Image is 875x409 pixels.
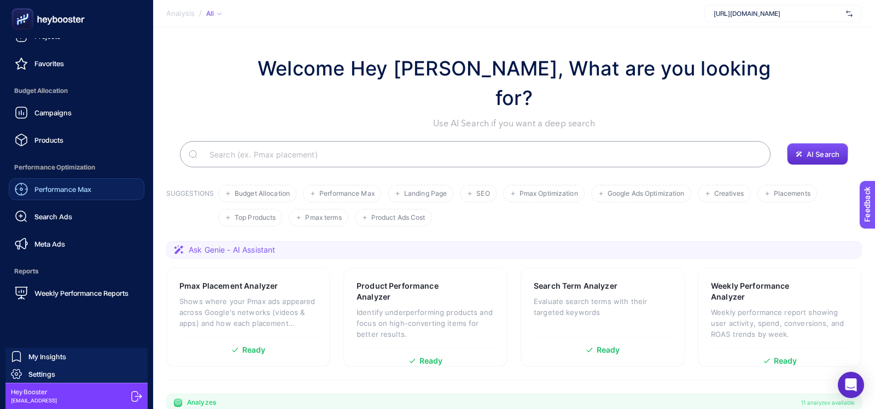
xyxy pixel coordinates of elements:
[7,3,42,12] span: Feedback
[28,370,55,378] span: Settings
[34,239,65,248] span: Meta Ads
[714,190,744,198] span: Creatives
[801,398,855,407] span: 11 analyzes available
[608,190,685,198] span: Google Ads Optimization
[11,388,57,396] span: Hey Booster
[9,52,144,74] a: Favorites
[34,59,64,68] span: Favorites
[166,267,330,367] a: Pmax Placement AnalyzerShows where your Pmax ads appeared across Google's networks (videos & apps...
[521,267,685,367] a: Search Term AnalyzerEvaluate search terms with their targeted keywordsReady
[534,296,672,318] p: Evaluate search terms with their targeted keywords
[235,214,276,222] span: Top Products
[714,9,842,18] span: [URL][DOMAIN_NAME]
[807,150,839,159] span: AI Search
[179,296,317,329] p: Shows where your Pmax ads appeared across Google's networks (videos & apps) and how each placemen...
[9,102,144,124] a: Campaigns
[371,214,425,222] span: Product Ads Cost
[711,281,814,302] h3: Weekly Performance Analyzer
[34,212,72,221] span: Search Ads
[206,9,221,18] div: All
[597,346,620,354] span: Ready
[520,190,578,198] span: Pmax Optimization
[357,281,460,302] h3: Product Performance Analyzer
[9,233,144,255] a: Meta Ads
[242,346,266,354] span: Ready
[199,9,202,17] span: /
[34,108,72,117] span: Campaigns
[343,267,507,367] a: Product Performance AnalyzerIdentify underperforming products and focus on high-converting items ...
[404,190,447,198] span: Landing Page
[235,190,290,198] span: Budget Allocation
[419,357,443,365] span: Ready
[476,190,489,198] span: SEO
[305,214,341,222] span: Pmax terms
[246,117,782,130] p: Use AI Search if you want a deep search
[774,190,810,198] span: Placements
[9,80,144,102] span: Budget Allocation
[698,267,862,367] a: Weekly Performance AnalyzerWeekly performance report showing user activity, spend, conversions, a...
[246,54,782,113] h1: Welcome Hey [PERSON_NAME], What are you looking for?
[846,8,853,19] img: svg%3e
[774,357,797,365] span: Ready
[319,190,375,198] span: Performance Max
[9,156,144,178] span: Performance Optimization
[357,307,494,340] p: Identify underperforming products and focus on high-converting items for better results.
[534,281,617,291] h3: Search Term Analyzer
[201,139,762,170] input: Search
[166,9,195,18] span: Analysis
[28,352,66,361] span: My Insights
[711,307,849,340] p: Weekly performance report showing user activity, spend, conversions, and ROAS trends by week.
[5,365,148,383] a: Settings
[34,185,91,194] span: Performance Max
[187,398,216,407] span: Analyzes
[5,348,148,365] a: My Insights
[9,178,144,200] a: Performance Max
[166,189,214,226] h3: SUGGESTIONS
[9,260,144,282] span: Reports
[189,244,275,255] span: Ask Genie - AI Assistant
[787,143,848,165] button: AI Search
[9,206,144,227] a: Search Ads
[11,396,57,405] span: [EMAIL_ADDRESS]
[179,281,278,291] h3: Pmax Placement Analyzer
[9,129,144,151] a: Products
[838,372,864,398] div: Open Intercom Messenger
[34,289,129,297] span: Weekly Performance Reports
[34,136,63,144] span: Products
[9,282,144,304] a: Weekly Performance Reports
